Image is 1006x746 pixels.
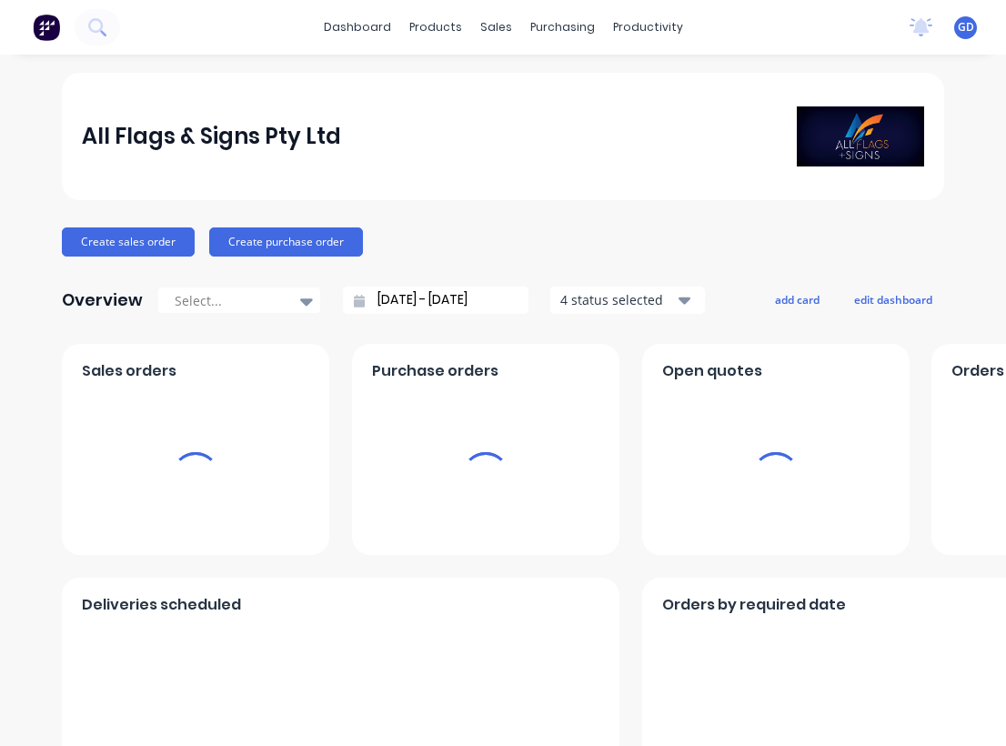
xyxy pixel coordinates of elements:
span: GD [958,19,974,35]
span: Open quotes [662,360,762,382]
button: edit dashboard [842,287,944,311]
span: Purchase orders [372,360,498,382]
a: dashboard [315,14,400,41]
div: products [400,14,471,41]
img: All Flags & Signs Pty Ltd [797,106,924,166]
span: Orders by required date [662,594,846,616]
div: sales [471,14,521,41]
span: Sales orders [82,360,176,382]
img: Factory [33,14,60,41]
div: productivity [604,14,692,41]
button: 4 status selected [550,287,705,314]
div: 4 status selected [560,290,675,309]
div: purchasing [521,14,604,41]
button: Create purchase order [209,227,363,257]
button: add card [763,287,831,311]
span: Deliveries scheduled [82,594,241,616]
div: Overview [62,282,143,318]
div: All Flags & Signs Pty Ltd [82,118,341,155]
button: Create sales order [62,227,195,257]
